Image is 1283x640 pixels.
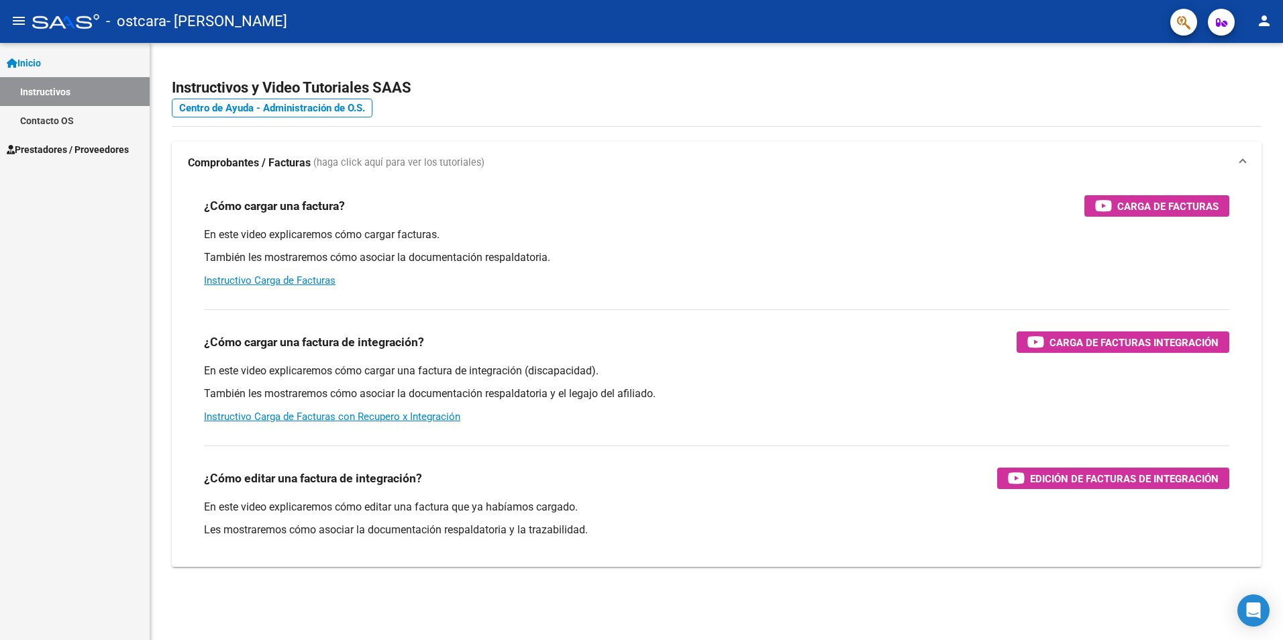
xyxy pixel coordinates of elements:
p: En este video explicaremos cómo cargar facturas. [204,227,1229,242]
span: Carga de Facturas Integración [1049,334,1219,351]
a: Instructivo Carga de Facturas con Recupero x Integración [204,411,460,423]
p: En este video explicaremos cómo cargar una factura de integración (discapacidad). [204,364,1229,378]
mat-expansion-panel-header: Comprobantes / Facturas (haga click aquí para ver los tutoriales) [172,142,1262,184]
button: Carga de Facturas [1084,195,1229,217]
p: Les mostraremos cómo asociar la documentación respaldatoria y la trazabilidad. [204,523,1229,537]
h3: ¿Cómo cargar una factura? [204,197,345,215]
span: - [PERSON_NAME] [166,7,287,36]
mat-icon: person [1256,13,1272,29]
h2: Instructivos y Video Tutoriales SAAS [172,75,1262,101]
a: Instructivo Carga de Facturas [204,274,336,286]
a: Centro de Ayuda - Administración de O.S. [172,99,372,117]
span: - ostcara [106,7,166,36]
p: También les mostraremos cómo asociar la documentación respaldatoria. [204,250,1229,265]
div: Comprobantes / Facturas (haga click aquí para ver los tutoriales) [172,184,1262,567]
p: También les mostraremos cómo asociar la documentación respaldatoria y el legajo del afiliado. [204,386,1229,401]
mat-icon: menu [11,13,27,29]
button: Edición de Facturas de integración [997,468,1229,489]
strong: Comprobantes / Facturas [188,156,311,170]
span: Edición de Facturas de integración [1030,470,1219,487]
button: Carga de Facturas Integración [1017,331,1229,353]
p: En este video explicaremos cómo editar una factura que ya habíamos cargado. [204,500,1229,515]
h3: ¿Cómo cargar una factura de integración? [204,333,424,352]
span: Carga de Facturas [1117,198,1219,215]
h3: ¿Cómo editar una factura de integración? [204,469,422,488]
span: Prestadores / Proveedores [7,142,129,157]
span: (haga click aquí para ver los tutoriales) [313,156,484,170]
span: Inicio [7,56,41,70]
div: Open Intercom Messenger [1237,594,1270,627]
